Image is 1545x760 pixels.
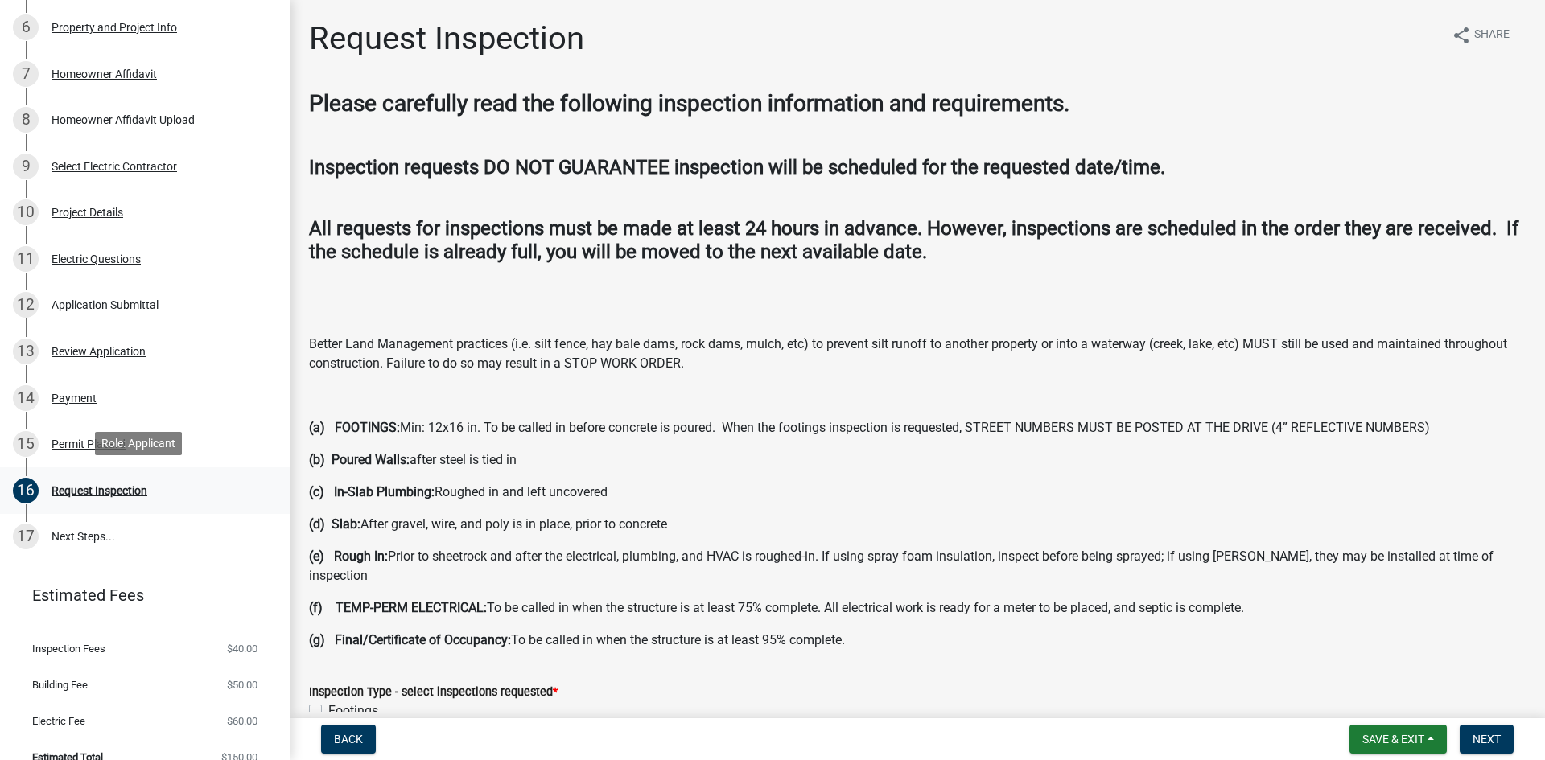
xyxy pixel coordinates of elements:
strong: (c) In-Slab Plumbing: [309,484,435,499]
span: $60.00 [227,716,257,726]
span: $50.00 [227,680,257,690]
i: share [1452,26,1471,45]
strong: (d) Slab: [309,516,360,532]
span: Save & Exit [1362,733,1424,746]
strong: All requests for inspections must be made at least 24 hours in advance. However, inspections are ... [309,217,1518,263]
div: Permit Placard [51,438,126,450]
div: Role: Applicant [95,432,182,455]
p: Roughed in and left uncovered [309,483,1526,502]
div: Select Electric Contractor [51,161,177,172]
button: Save & Exit [1349,725,1447,754]
h1: Request Inspection [309,19,584,58]
strong: (e) Rough In: [309,548,388,564]
span: Inspection Fees [32,643,105,654]
p: To be called in when the structure is at least 95% complete. [309,631,1526,650]
div: Property and Project Info [51,22,177,33]
p: After gravel, wire, and poly is in place, prior to concrete [309,515,1526,534]
div: 13 [13,339,39,364]
strong: (b) Poured Walls: [309,452,410,467]
p: To be called in when the structure is at least 75% complete. All electrical work is ready for a m... [309,598,1526,618]
strong: (a) FOOTINGS: [309,420,400,435]
div: 10 [13,199,39,225]
strong: (f) TEMP-PERM ELECTRICAL: [309,600,487,615]
div: Electric Questions [51,253,141,265]
span: Next [1473,733,1501,746]
div: Homeowner Affidavit [51,68,157,80]
strong: Inspection requests DO NOT GUARANTEE inspection will be scheduled for the requested date/time. [309,156,1165,179]
p: Min: 12x16 in. To be called in before concrete is poured. When the footings inspection is request... [309,418,1526,438]
div: Request Inspection [51,485,147,496]
label: Inspection Type - select inspections requested [309,687,558,698]
span: Building Fee [32,680,88,690]
strong: Please carefully read the following inspection information and requirements. [309,90,1069,117]
div: 12 [13,292,39,318]
p: Better Land Management practices (i.e. silt fence, hay bale dams, rock dams, mulch, etc) to preve... [309,335,1526,373]
div: 15 [13,431,39,457]
span: Back [334,733,363,746]
div: Review Application [51,346,146,357]
div: 17 [13,524,39,549]
button: Next [1460,725,1514,754]
div: 7 [13,61,39,87]
p: after steel is tied in [309,450,1526,470]
span: Electric Fee [32,716,85,726]
div: 16 [13,478,39,503]
a: Estimated Fees [13,579,264,611]
span: Share [1474,26,1510,45]
span: $40.00 [227,643,257,654]
div: Project Details [51,207,123,218]
div: Homeowner Affidavit Upload [51,114,195,125]
div: 6 [13,14,39,40]
p: Prior to sheetrock and after the electrical, plumbing, and HVAC is roughed-in. If using spray foa... [309,547,1526,585]
div: 9 [13,154,39,179]
div: Payment [51,392,97,404]
div: Application Submittal [51,299,159,310]
button: shareShare [1439,19,1522,51]
strong: (g) Final/Certificate of Occupancy: [309,632,511,647]
div: 8 [13,107,39,133]
label: Footings [328,701,378,721]
div: 11 [13,246,39,272]
button: Back [321,725,376,754]
div: 14 [13,385,39,411]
